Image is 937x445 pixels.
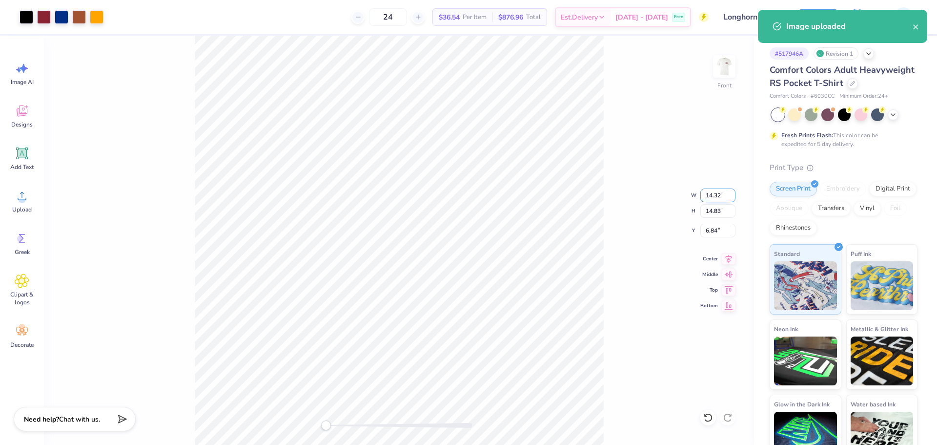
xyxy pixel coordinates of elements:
img: Standard [774,261,837,310]
span: Add Text [10,163,34,171]
span: Neon Ink [774,324,798,334]
span: Upload [12,206,32,213]
span: Total [526,12,541,22]
div: Front [717,81,732,90]
span: Water based Ink [851,399,896,409]
span: Puff Ink [851,249,871,259]
div: Digital Print [869,182,917,196]
span: Designs [11,121,33,128]
span: Per Item [463,12,487,22]
input: Untitled Design [716,7,788,27]
button: close [913,21,919,32]
img: Cholo Fernandez [894,7,913,27]
span: Standard [774,249,800,259]
span: Minimum Order: 24 + [839,92,888,101]
div: Rhinestones [770,221,817,235]
div: Screen Print [770,182,817,196]
div: # 517946A [770,47,809,60]
div: Print Type [770,162,917,173]
span: Comfort Colors [770,92,806,101]
div: Vinyl [854,201,881,216]
img: Puff Ink [851,261,914,310]
span: $876.96 [498,12,523,22]
div: Applique [770,201,809,216]
div: This color can be expedited for 5 day delivery. [781,131,901,148]
span: Bottom [700,302,718,310]
img: Front [714,57,734,76]
span: Middle [700,271,718,278]
img: Neon Ink [774,337,837,385]
input: – – [369,8,407,26]
span: Metallic & Glitter Ink [851,324,908,334]
span: Glow in the Dark Ink [774,399,830,409]
span: Est. Delivery [561,12,598,22]
span: Decorate [10,341,34,349]
div: Revision 1 [814,47,858,60]
div: Accessibility label [321,421,331,430]
div: Embroidery [820,182,866,196]
span: Chat with us. [59,415,100,424]
span: $36.54 [439,12,460,22]
span: Clipart & logos [6,291,38,306]
a: CF [878,7,917,27]
span: # 6030CC [811,92,835,101]
span: Top [700,286,718,294]
span: Comfort Colors Adult Heavyweight RS Pocket T-Shirt [770,64,915,89]
img: Metallic & Glitter Ink [851,337,914,385]
span: Center [700,255,718,263]
span: [DATE] - [DATE] [615,12,668,22]
div: Image uploaded [786,21,913,32]
strong: Fresh Prints Flash: [781,131,833,139]
strong: Need help? [24,415,59,424]
div: Foil [884,201,907,216]
div: Transfers [812,201,851,216]
span: Image AI [11,78,34,86]
span: Free [674,14,683,21]
span: Greek [15,248,30,256]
